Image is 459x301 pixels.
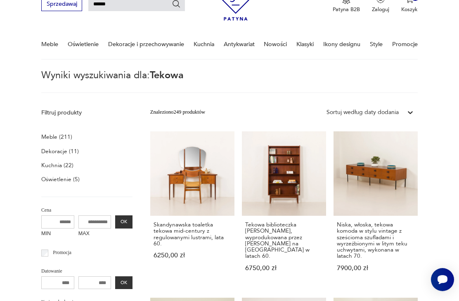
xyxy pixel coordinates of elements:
[150,131,234,286] a: Skandynawska toaletka tekowa mid-century z regulowanymi lustrami, lata 60.Skandynawska toaletka t...
[68,30,99,58] a: Oświetlenie
[242,131,326,286] a: Tekowa biblioteczka Johannesa Sortha, wyprodukowana przez Nexo Møbelfabrik na Bornholmie w latach...
[41,267,132,275] p: Datowanie
[41,30,58,58] a: Meble
[115,276,132,289] button: OK
[115,215,132,229] button: OK
[150,69,184,82] span: Tekowa
[431,268,454,291] iframe: Smartsupp widget button
[150,108,205,117] div: Znaleziono 249 produktów
[41,132,72,142] a: Meble (211)
[264,30,287,58] a: Nowości
[41,2,82,7] a: Sprzedawaj
[401,6,418,13] p: Koszyk
[296,30,314,58] a: Klasyki
[78,229,111,240] label: MAX
[334,131,418,286] a: Niska, włoska, tekowa komoda w stylu vintage z sześcioma szufladami i wyrzeźbionymi w litym teku ...
[194,30,214,58] a: Kuchnia
[245,265,323,271] p: 6750,00 zł
[41,109,132,117] p: Filtruj produkty
[41,146,79,156] a: Dekoracje (11)
[41,206,132,215] p: Cena
[245,222,323,259] h3: Tekowa biblioteczka [PERSON_NAME], wyprodukowana przez [PERSON_NAME] na [GEOGRAPHIC_DATA] w latac...
[108,30,184,58] a: Dekoracje i przechowywanie
[372,6,389,13] p: Zaloguj
[224,30,255,58] a: Antykwariat
[41,174,80,184] a: Oświetlenie (5)
[154,222,231,247] h3: Skandynawska toaletka tekowa mid-century z regulowanymi lustrami, lata 60.
[154,252,231,259] p: 6250,00 zł
[370,30,383,58] a: Style
[323,30,360,58] a: Ikony designu
[337,265,414,271] p: 7900,00 zł
[41,229,74,240] label: MIN
[53,249,71,257] p: Promocja
[337,222,414,259] h3: Niska, włoska, tekowa komoda w stylu vintage z sześcioma szufladami i wyrzeźbionymi w litym teku ...
[41,160,73,170] a: Kuchnia (22)
[392,30,418,58] a: Promocje
[333,6,360,13] p: Patyna B2B
[41,71,418,93] p: Wyniki wyszukiwania dla:
[327,108,399,117] div: Sortuj według daty dodania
